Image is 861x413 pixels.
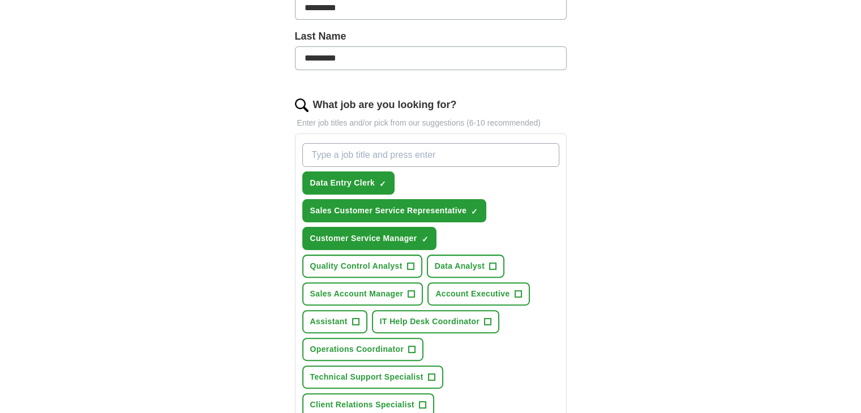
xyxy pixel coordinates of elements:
[435,288,509,300] span: Account Executive
[310,399,415,411] span: Client Relations Specialist
[372,310,499,333] button: IT Help Desk Coordinator
[302,227,437,250] button: Customer Service Manager✓
[295,98,309,112] img: search.png
[427,282,529,306] button: Account Executive
[421,235,428,244] span: ✓
[302,310,367,333] button: Assistant
[435,260,485,272] span: Data Analyst
[302,282,423,306] button: Sales Account Manager
[471,207,478,216] span: ✓
[302,255,422,278] button: Quality Control Analyst
[302,143,559,167] input: Type a job title and press enter
[313,97,457,113] label: What job are you looking for?
[380,316,479,328] span: IT Help Desk Coordinator
[310,343,404,355] span: Operations Coordinator
[379,179,386,188] span: ✓
[295,117,567,129] p: Enter job titles and/or pick from our suggestions (6-10 recommended)
[302,199,487,222] button: Sales Customer Service Representative✓
[310,233,417,244] span: Customer Service Manager
[427,255,505,278] button: Data Analyst
[310,316,348,328] span: Assistant
[302,365,443,389] button: Technical Support Specialist
[302,338,424,361] button: Operations Coordinator
[302,171,395,195] button: Data Entry Clerk✓
[310,205,467,217] span: Sales Customer Service Representative
[310,288,404,300] span: Sales Account Manager
[310,177,375,189] span: Data Entry Clerk
[310,371,423,383] span: Technical Support Specialist
[295,29,567,44] label: Last Name
[310,260,402,272] span: Quality Control Analyst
